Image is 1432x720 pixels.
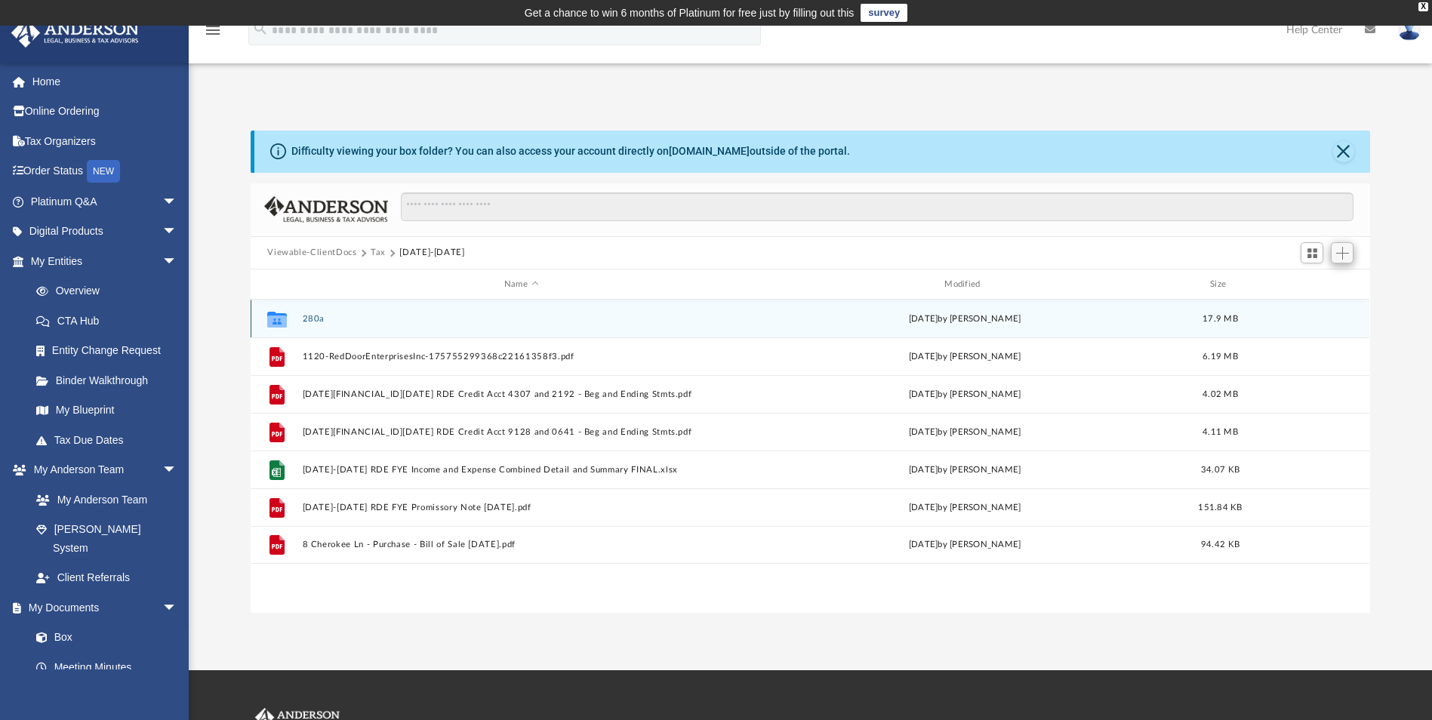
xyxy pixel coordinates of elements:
a: Binder Walkthrough [21,365,200,395]
a: My Blueprint [21,395,192,426]
a: My Anderson Teamarrow_drop_down [11,455,192,485]
button: [DATE]-[DATE] RDE FYE Promissory Note [DATE].pdf [303,503,740,512]
a: My Entitiesarrow_drop_down [11,246,200,276]
a: Client Referrals [21,563,192,593]
a: Home [11,66,200,97]
span: 4.11 MB [1203,428,1238,436]
div: Name [302,278,740,291]
div: NEW [87,160,120,183]
div: [DATE] by [PERSON_NAME] [747,312,1184,326]
a: My Documentsarrow_drop_down [11,592,192,623]
span: 4.02 MB [1203,390,1238,398]
a: Overview [21,276,200,306]
input: Search files and folders [401,192,1353,221]
div: close [1418,2,1428,11]
a: Entity Change Request [21,336,200,366]
button: Add [1331,242,1353,263]
span: arrow_drop_down [162,186,192,217]
button: Viewable-ClientDocs [267,246,356,260]
div: Size [1190,278,1251,291]
span: 151.84 KB [1199,503,1243,512]
span: 94.42 KB [1201,541,1240,549]
img: User Pic [1398,19,1421,41]
a: [PERSON_NAME] System [21,515,192,563]
a: Order StatusNEW [11,156,200,187]
a: Platinum Q&Aarrow_drop_down [11,186,200,217]
a: Online Ordering [11,97,200,127]
div: [DATE] by [PERSON_NAME] [747,350,1184,364]
span: arrow_drop_down [162,592,192,623]
button: 280a [303,314,740,324]
button: 8 Cherokee Ln - Purchase - Bill of Sale [DATE].pdf [303,540,740,550]
a: Digital Productsarrow_drop_down [11,217,200,247]
div: Get a chance to win 6 months of Platinum for free just by filling out this [525,4,855,22]
span: arrow_drop_down [162,455,192,486]
span: arrow_drop_down [162,217,192,248]
div: Modified [746,278,1184,291]
span: arrow_drop_down [162,246,192,277]
div: [DATE] by [PERSON_NAME] [747,501,1184,515]
a: Tax Due Dates [21,425,200,455]
button: Tax [371,246,386,260]
a: menu [204,29,222,39]
div: Difficulty viewing your box folder? You can also access your account directly on outside of the p... [291,143,850,159]
button: [DATE][FINANCIAL_ID][DATE] RDE Credit Acct 4307 and 2192 - Beg and Ending Stmts.pdf [303,389,740,399]
span: 17.9 MB [1203,315,1238,323]
span: [DATE] [909,390,938,398]
img: Anderson Advisors Platinum Portal [7,18,143,48]
button: Switch to Grid View [1301,242,1323,263]
span: 6.19 MB [1203,352,1238,361]
a: CTA Hub [21,306,200,336]
a: My Anderson Team [21,485,185,515]
div: [DATE] by [PERSON_NAME] [747,539,1184,552]
i: menu [204,21,222,39]
span: [DATE] [909,428,938,436]
div: id [257,278,295,291]
div: by [PERSON_NAME] [747,388,1184,402]
button: Close [1333,141,1354,162]
button: [DATE][FINANCIAL_ID][DATE] RDE Credit Acct 9128 and 0641 - Beg and Ending Stmts.pdf [303,427,740,437]
div: id [1258,278,1363,291]
i: search [252,20,269,37]
button: [DATE]-[DATE] [399,246,464,260]
a: survey [861,4,907,22]
button: 1120-RedDoorEnterprisesInc-175755299368c22161358f3.pdf [303,352,740,362]
div: [DATE] by [PERSON_NAME] [747,463,1184,477]
a: Tax Organizers [11,126,200,156]
a: Meeting Minutes [21,652,192,682]
a: [DOMAIN_NAME] [669,145,750,157]
div: grid [251,300,1369,612]
button: [DATE]-[DATE] RDE FYE Income and Expense Combined Detail and Summary FINAL.xlsx [303,465,740,475]
div: by [PERSON_NAME] [747,426,1184,439]
a: Box [21,623,185,653]
span: 34.07 KB [1201,466,1240,474]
